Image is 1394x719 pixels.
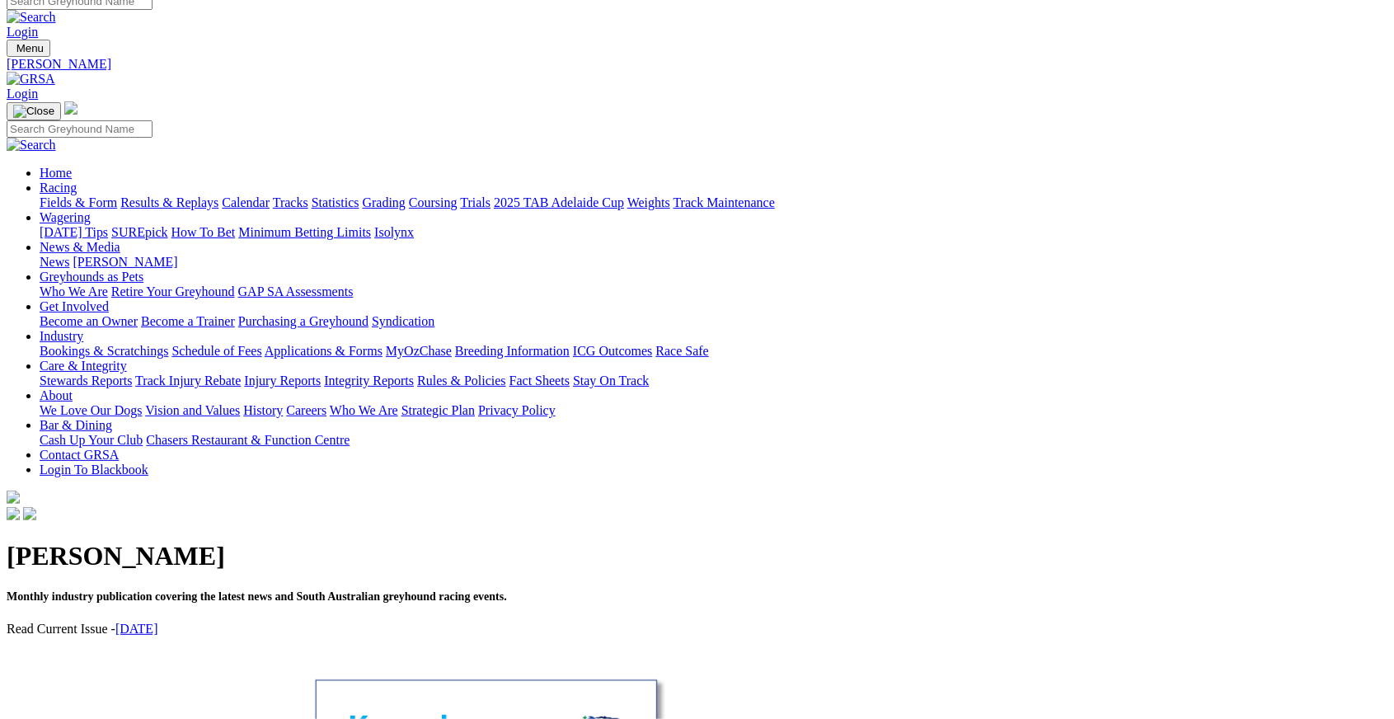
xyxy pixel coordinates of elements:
[40,240,120,254] a: News & Media
[135,374,241,388] a: Track Injury Rebate
[115,622,158,636] a: [DATE]
[40,166,72,180] a: Home
[7,10,56,25] img: Search
[573,344,652,358] a: ICG Outcomes
[40,299,109,313] a: Get Involved
[40,374,132,388] a: Stewards Reports
[494,195,624,209] a: 2025 TAB Adelaide Cup
[40,284,1387,299] div: Greyhounds as Pets
[7,72,55,87] img: GRSA
[655,344,708,358] a: Race Safe
[40,374,1387,388] div: Care & Integrity
[7,541,1387,571] h1: [PERSON_NAME]
[627,195,670,209] a: Weights
[40,433,1387,448] div: Bar & Dining
[238,314,368,328] a: Purchasing a Greyhound
[7,87,38,101] a: Login
[238,225,371,239] a: Minimum Betting Limits
[40,463,148,477] a: Login To Blackbook
[417,374,506,388] a: Rules & Policies
[674,195,775,209] a: Track Maintenance
[40,448,119,462] a: Contact GRSA
[7,507,20,520] img: facebook.svg
[455,344,570,358] a: Breeding Information
[40,344,168,358] a: Bookings & Scratchings
[273,195,308,209] a: Tracks
[23,507,36,520] img: twitter.svg
[40,403,1387,418] div: About
[111,225,167,239] a: SUREpick
[111,284,235,298] a: Retire Your Greyhound
[40,388,73,402] a: About
[40,344,1387,359] div: Industry
[7,491,20,504] img: logo-grsa-white.png
[40,433,143,447] a: Cash Up Your Club
[401,403,475,417] a: Strategic Plan
[7,138,56,153] img: Search
[171,344,261,358] a: Schedule of Fees
[40,225,108,239] a: [DATE] Tips
[40,314,1387,329] div: Get Involved
[478,403,556,417] a: Privacy Policy
[40,225,1387,240] div: Wagering
[324,374,414,388] a: Integrity Reports
[509,374,570,388] a: Fact Sheets
[40,195,117,209] a: Fields & Form
[7,25,38,39] a: Login
[40,270,143,284] a: Greyhounds as Pets
[573,374,649,388] a: Stay On Track
[363,195,406,209] a: Grading
[141,314,235,328] a: Become a Trainer
[374,225,414,239] a: Isolynx
[409,195,458,209] a: Coursing
[40,255,69,269] a: News
[286,403,326,417] a: Careers
[7,622,1387,637] p: Read Current Issue -
[372,314,434,328] a: Syndication
[40,329,83,343] a: Industry
[73,255,177,269] a: [PERSON_NAME]
[40,255,1387,270] div: News & Media
[238,284,354,298] a: GAP SA Assessments
[460,195,490,209] a: Trials
[7,590,507,603] span: Monthly industry publication covering the latest news and South Australian greyhound racing events.
[40,314,138,328] a: Become an Owner
[40,210,91,224] a: Wagering
[7,40,50,57] button: Toggle navigation
[330,403,398,417] a: Who We Are
[145,403,240,417] a: Vision and Values
[386,344,452,358] a: MyOzChase
[40,403,142,417] a: We Love Our Dogs
[40,195,1387,210] div: Racing
[7,57,1387,72] a: [PERSON_NAME]
[265,344,383,358] a: Applications & Forms
[243,403,283,417] a: History
[40,284,108,298] a: Who We Are
[40,181,77,195] a: Racing
[171,225,236,239] a: How To Bet
[7,102,61,120] button: Toggle navigation
[40,418,112,432] a: Bar & Dining
[146,433,350,447] a: Chasers Restaurant & Function Centre
[64,101,77,115] img: logo-grsa-white.png
[312,195,359,209] a: Statistics
[120,195,218,209] a: Results & Replays
[222,195,270,209] a: Calendar
[244,374,321,388] a: Injury Reports
[16,42,44,54] span: Menu
[40,359,127,373] a: Care & Integrity
[13,105,54,118] img: Close
[7,120,153,138] input: Search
